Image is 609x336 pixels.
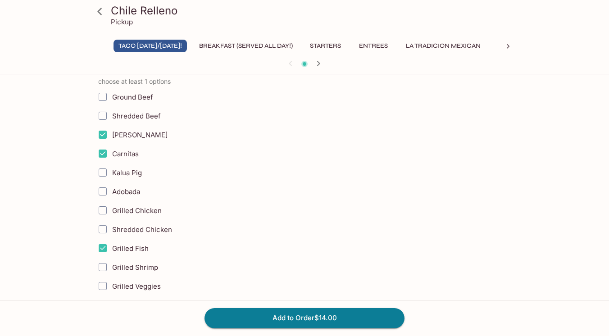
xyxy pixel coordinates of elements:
[194,40,298,52] button: Breakfast (Served ALL DAY!)
[112,187,140,196] span: Adobada
[112,131,168,139] span: [PERSON_NAME]
[305,40,346,52] button: Starters
[205,308,404,328] button: Add to Order$14.00
[112,263,158,272] span: Grilled Shrimp
[112,225,172,234] span: Shredded Chicken
[112,244,149,253] span: Grilled Fish
[111,18,133,26] p: Pickup
[111,4,514,18] h3: Chile Relleno
[112,150,139,158] span: Carnitas
[112,206,162,215] span: Grilled Chicken
[98,78,511,85] p: choose at least 1 options
[401,40,486,52] button: La Tradicion Mexican
[353,40,394,52] button: Entrees
[493,40,533,52] button: Tacos
[112,168,142,177] span: Kalua Pig
[112,93,153,101] span: Ground Beef
[112,112,161,120] span: Shredded Beef
[114,40,187,52] button: Taco [DATE]/[DATE]!
[112,282,161,291] span: Grilled Veggies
